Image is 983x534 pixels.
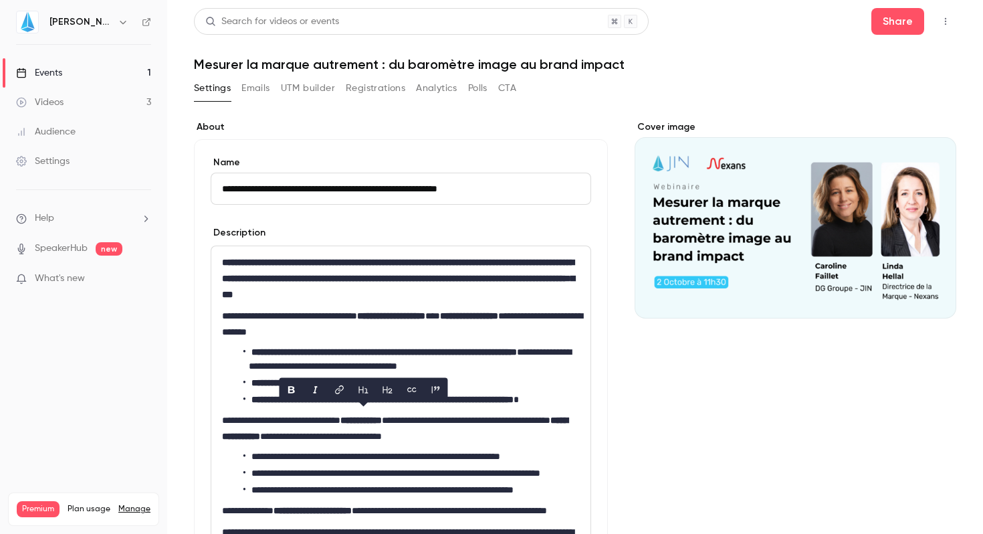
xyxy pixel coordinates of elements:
button: Analytics [416,78,457,99]
span: Plan usage [68,504,110,515]
div: Audience [16,125,76,139]
label: Name [211,156,591,169]
img: JIN [17,11,38,33]
a: Manage [118,504,150,515]
h6: [PERSON_NAME] [49,15,112,29]
div: Videos [16,96,64,109]
span: new [96,242,122,256]
button: UTM builder [281,78,335,99]
button: link [329,379,350,401]
span: Help [35,211,54,226]
section: Cover image [635,120,956,319]
li: help-dropdown-opener [16,211,151,226]
button: Emails [241,78,269,99]
div: Search for videos or events [205,15,339,29]
button: italic [305,379,326,401]
button: CTA [498,78,516,99]
label: Cover image [635,120,956,134]
span: Premium [17,501,60,517]
a: SpeakerHub [35,242,88,256]
span: What's new [35,272,85,286]
button: Settings [194,78,231,99]
button: Share [871,8,924,35]
div: Settings [16,155,70,168]
label: About [194,120,608,134]
h1: Mesurer la marque autrement : du baromètre image au brand impact [194,56,956,72]
div: Events [16,66,62,80]
button: bold [281,379,302,401]
button: blockquote [425,379,447,401]
button: Registrations [346,78,405,99]
label: Description [211,226,265,240]
button: Polls [468,78,487,99]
